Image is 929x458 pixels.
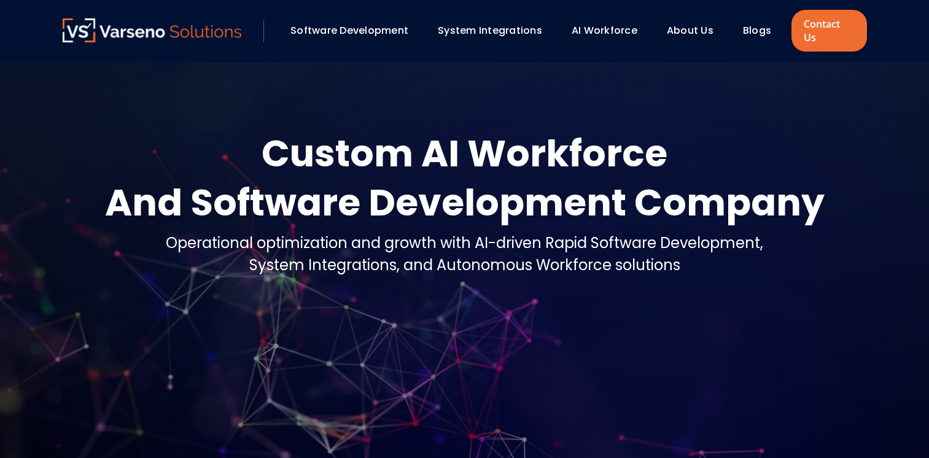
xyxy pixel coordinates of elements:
a: System Integrations [438,23,542,37]
div: About Us [661,20,731,41]
div: Software Development [284,20,426,41]
img: Varseno Solutions – Product Engineering & IT Services [63,18,242,42]
div: And Software Development Company [105,178,825,227]
div: System Integrations [432,20,559,41]
div: Blogs [737,20,788,41]
div: AI Workforce [566,20,655,41]
div: Custom AI Workforce [105,129,825,178]
div: System Integrations, and Autonomous Workforce solutions [166,254,763,276]
a: Blogs [743,23,771,37]
a: About Us [667,23,713,37]
a: Contact Us [791,10,866,52]
a: Varseno Solutions – Product Engineering & IT Services [63,18,242,43]
a: Software Development [290,23,408,37]
a: AI Workforce [572,23,637,37]
div: Operational optimization and growth with AI-driven Rapid Software Development, [166,232,763,254]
